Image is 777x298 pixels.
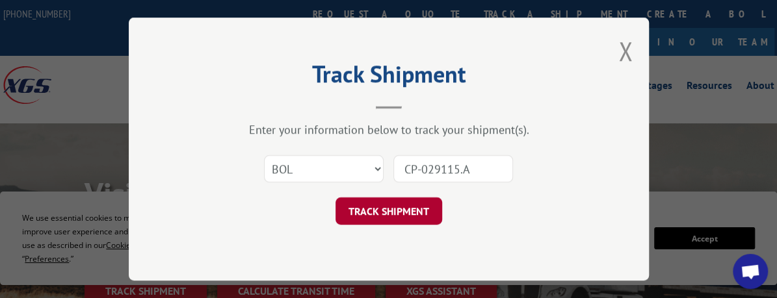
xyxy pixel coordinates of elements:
button: Close modal [618,34,633,68]
a: Open chat [733,254,768,289]
h2: Track Shipment [194,65,584,90]
div: Enter your information below to track your shipment(s). [194,122,584,137]
button: TRACK SHIPMENT [336,197,442,225]
input: Number(s) [393,155,513,182]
